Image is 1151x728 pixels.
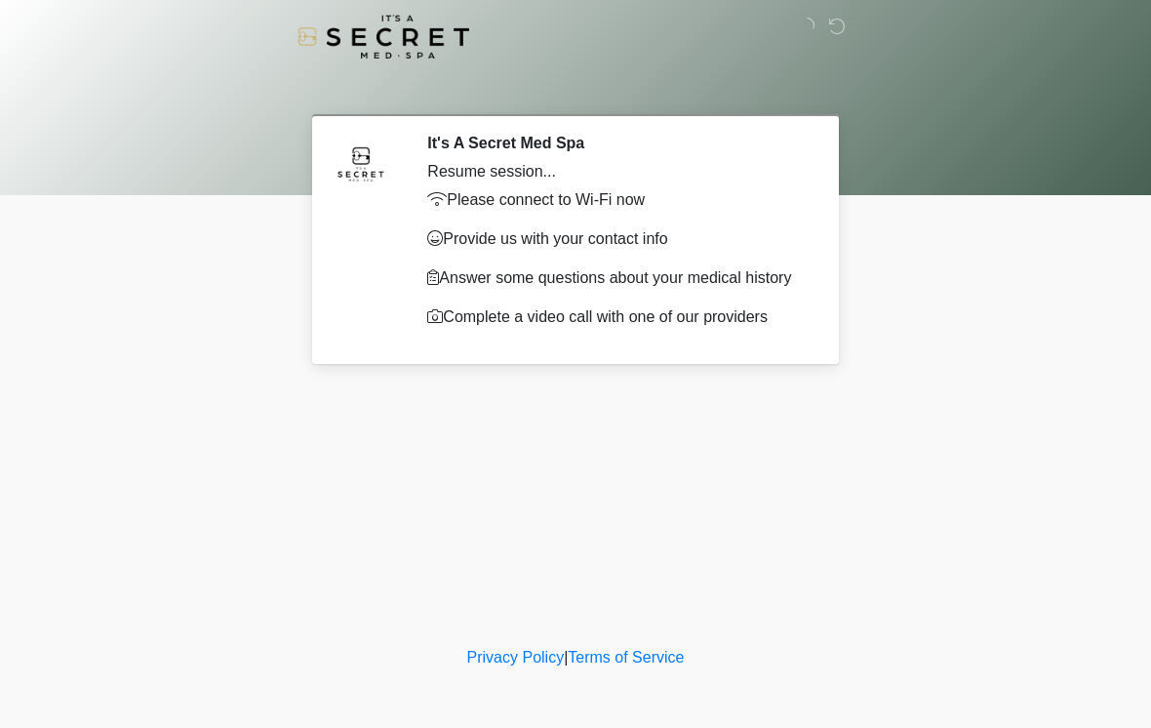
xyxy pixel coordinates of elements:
h1: ‎ ‎ [302,70,849,106]
a: Privacy Policy [467,649,565,666]
p: Please connect to Wi-Fi now [427,188,805,212]
img: Agent Avatar [332,134,390,192]
a: | [564,649,568,666]
a: Terms of Service [568,649,684,666]
div: Resume session... [427,160,805,183]
p: Answer some questions about your medical history [427,266,805,290]
img: It's A Secret Med Spa Logo [298,15,469,59]
p: Complete a video call with one of our providers [427,305,805,329]
p: Provide us with your contact info [427,227,805,251]
h2: It's A Secret Med Spa [427,134,805,152]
